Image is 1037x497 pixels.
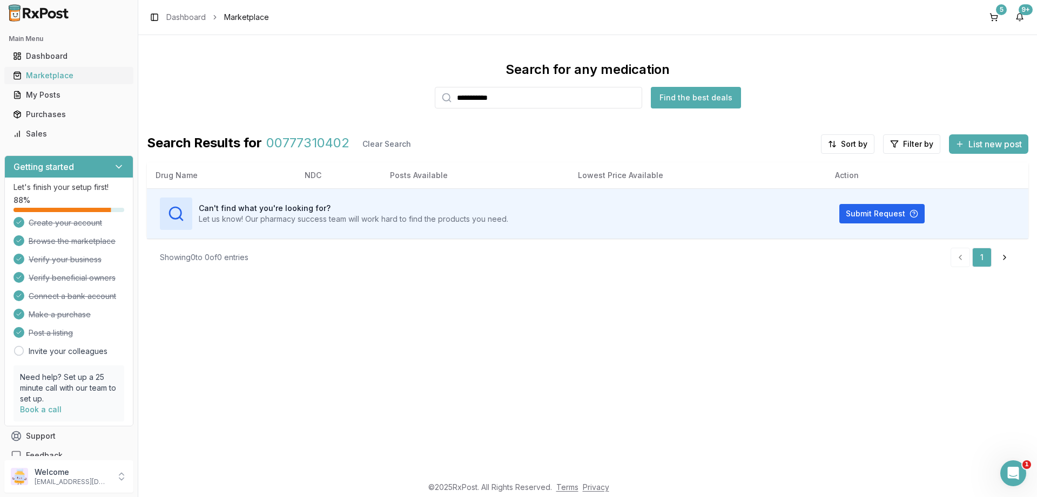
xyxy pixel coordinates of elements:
[13,90,125,100] div: My Posts
[4,426,133,446] button: Support
[9,124,129,144] a: Sales
[9,105,129,124] a: Purchases
[296,162,381,188] th: NDC
[29,291,116,302] span: Connect a bank account
[556,482,578,492] a: Terms
[266,134,349,154] span: 00777310402
[4,4,73,22] img: RxPost Logo
[224,12,269,23] span: Marketplace
[949,140,1028,151] a: List new post
[903,139,933,149] span: Filter by
[147,134,262,154] span: Search Results for
[4,125,133,142] button: Sales
[381,162,569,188] th: Posts Available
[994,248,1015,267] a: Go to next page
[166,12,206,23] a: Dashboard
[839,204,925,223] button: Submit Request
[14,182,124,193] p: Let's finish your setup first!
[9,35,129,43] h2: Main Menu
[29,273,116,283] span: Verify beneficial owners
[972,248,992,267] a: 1
[26,450,63,461] span: Feedback
[13,109,125,120] div: Purchases
[20,372,118,404] p: Need help? Set up a 25 minute call with our team to set up.
[951,248,1015,267] nav: pagination
[9,85,129,105] a: My Posts
[29,236,116,247] span: Browse the marketplace
[651,87,741,108] button: Find the best deals
[29,217,102,228] span: Create your account
[4,67,133,84] button: Marketplace
[199,203,508,214] h3: Can't find what you're looking for?
[29,328,73,338] span: Post a listing
[1000,460,1026,486] iframe: Intercom live chat
[13,51,125,62] div: Dashboard
[1019,4,1033,15] div: 9+
[1022,460,1031,469] span: 1
[14,195,30,206] span: 88 %
[4,106,133,123] button: Purchases
[949,134,1028,154] button: List new post
[968,138,1022,151] span: List new post
[826,162,1028,188] th: Action
[14,160,74,173] h3: Getting started
[29,346,107,357] a: Invite your colleagues
[35,467,110,478] p: Welcome
[29,254,102,265] span: Verify your business
[4,86,133,104] button: My Posts
[11,468,28,485] img: User avatar
[147,162,296,188] th: Drug Name
[9,66,129,85] a: Marketplace
[35,478,110,486] p: [EMAIL_ADDRESS][DOMAIN_NAME]
[569,162,826,188] th: Lowest Price Available
[1011,9,1028,26] button: 9+
[166,12,269,23] nav: breadcrumb
[506,61,670,78] div: Search for any medication
[883,134,940,154] button: Filter by
[4,446,133,465] button: Feedback
[985,9,1002,26] button: 5
[20,405,62,414] a: Book a call
[13,128,125,139] div: Sales
[160,252,248,263] div: Showing 0 to 0 of 0 entries
[583,482,609,492] a: Privacy
[821,134,874,154] button: Sort by
[996,4,1007,15] div: 5
[4,47,133,65] button: Dashboard
[9,46,129,66] a: Dashboard
[29,309,91,320] span: Make a purchase
[199,214,508,224] p: Let us know! Our pharmacy success team will work hard to find the products you need.
[354,134,420,154] button: Clear Search
[13,70,125,81] div: Marketplace
[841,139,867,149] span: Sort by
